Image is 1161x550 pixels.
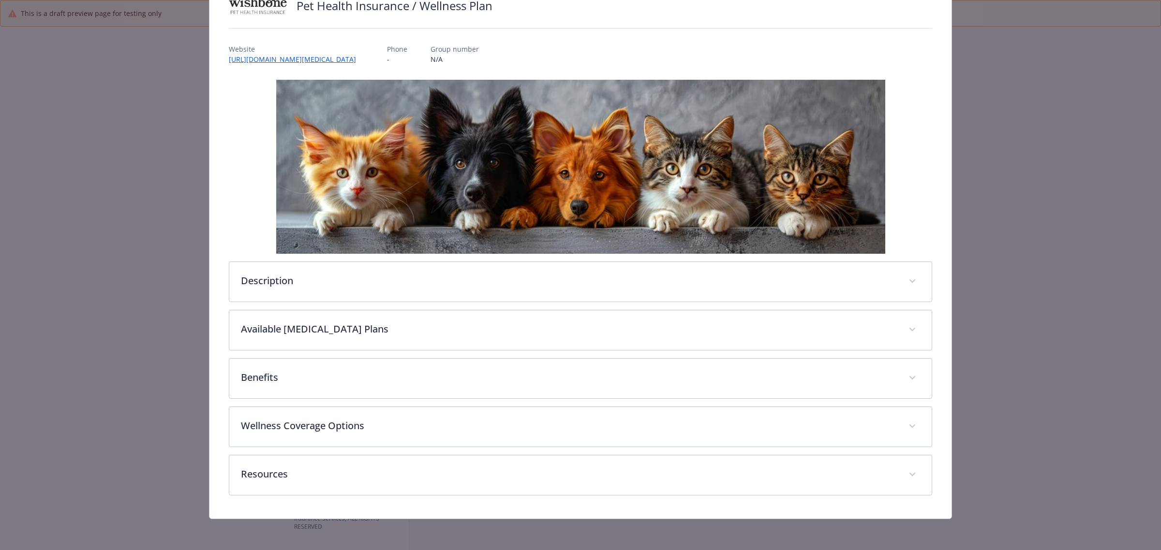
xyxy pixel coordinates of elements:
[387,54,407,64] p: -
[387,44,407,54] p: Phone
[229,310,932,350] div: Available [MEDICAL_DATA] Plans
[241,370,897,385] p: Benefits
[229,407,932,447] div: Wellness Coverage Options
[229,455,932,495] div: Resources
[229,55,364,64] a: [URL][DOMAIN_NAME][MEDICAL_DATA]
[431,44,479,54] p: Group number
[276,80,885,254] img: banner
[229,262,932,302] div: Description
[229,44,364,54] p: Website
[241,467,897,481] p: Resources
[229,359,932,398] div: Benefits
[241,322,897,336] p: Available [MEDICAL_DATA] Plans
[241,419,897,433] p: Wellness Coverage Options
[241,274,897,288] p: Description
[431,54,479,64] p: N/A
